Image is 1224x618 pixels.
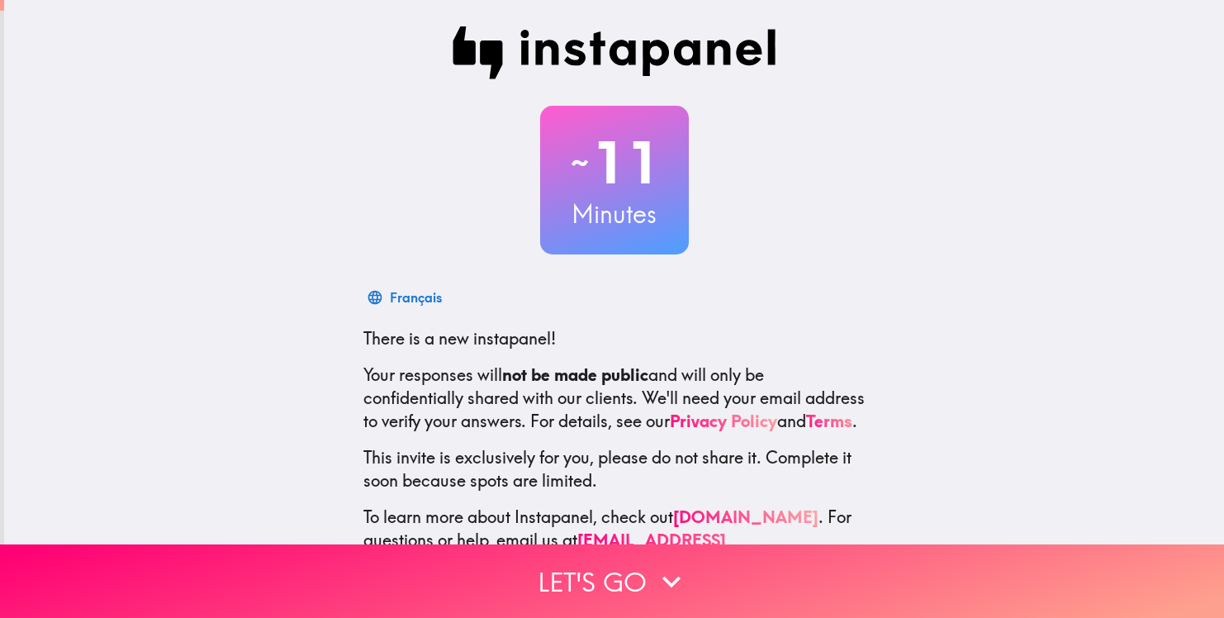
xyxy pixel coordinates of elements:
[670,411,777,431] a: Privacy Policy
[806,411,852,431] a: Terms
[363,446,866,492] p: This invite is exclusively for you, please do not share it. Complete it soon because spots are li...
[502,364,648,385] b: not be made public
[363,281,448,314] button: Français
[363,506,866,575] p: To learn more about Instapanel, check out . For questions or help, email us at .
[673,506,818,527] a: [DOMAIN_NAME]
[540,197,689,231] h3: Minutes
[453,26,776,79] img: Instapanel
[363,364,866,433] p: Your responses will and will only be confidentially shared with our clients. We'll need your emai...
[568,138,591,188] span: ~
[390,286,442,309] div: Français
[363,328,556,349] span: There is a new instapanel!
[540,129,689,197] h2: 11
